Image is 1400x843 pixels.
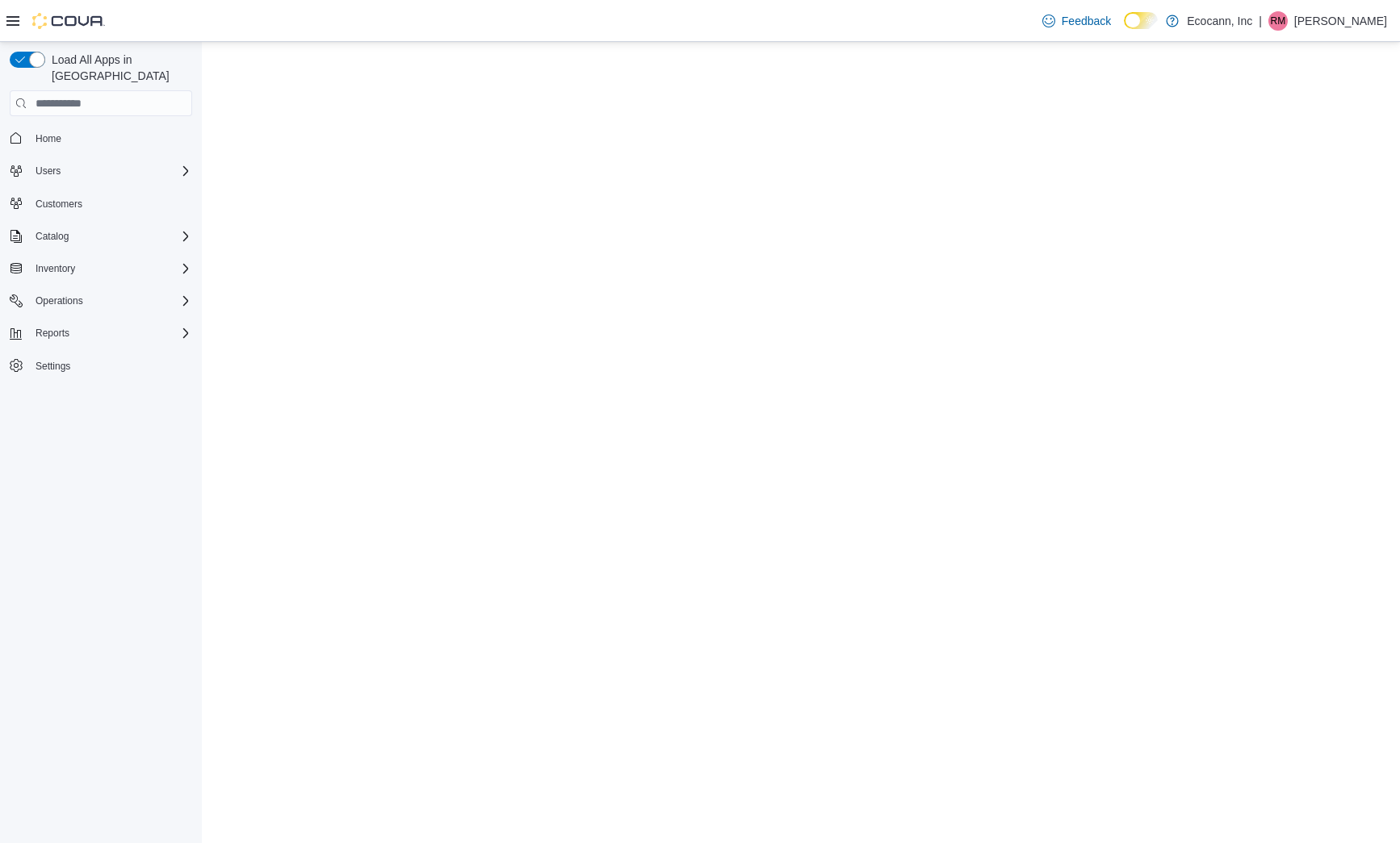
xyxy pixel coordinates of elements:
[36,327,69,340] span: Reports
[29,291,192,311] span: Operations
[1187,11,1252,31] p: Ecocann, Inc
[29,357,77,376] a: Settings
[29,129,68,148] a: Home
[36,198,82,211] span: Customers
[29,161,192,181] span: Users
[29,259,82,278] button: Inventory
[1271,11,1286,31] span: RM
[3,160,199,182] button: Users
[36,132,61,145] span: Home
[36,360,70,373] span: Settings
[3,126,199,149] button: Home
[10,119,192,419] nav: Complex example
[29,323,192,343] span: Reports
[45,52,192,84] span: Load All Apps in [GEOGRAPHIC_DATA]
[3,354,199,378] button: Settings
[36,230,69,243] span: Catalog
[32,13,105,29] img: Cova
[29,227,192,246] span: Catalog
[29,291,90,311] button: Operations
[36,294,83,307] span: Operations
[1036,5,1117,37] a: Feedback
[36,165,61,177] span: Users
[3,290,199,312] button: Operations
[36,262,75,275] span: Inventory
[3,192,199,215] button: Customers
[1124,29,1125,30] span: Dark Mode
[1268,11,1288,31] div: Ray Markland
[29,127,192,148] span: Home
[29,323,76,343] button: Reports
[1259,11,1262,31] p: |
[29,259,192,278] span: Inventory
[1294,11,1387,31] p: [PERSON_NAME]
[1124,12,1158,29] input: Dark Mode
[3,225,199,248] button: Catalog
[3,322,199,344] button: Reports
[3,257,199,280] button: Inventory
[29,194,192,214] span: Customers
[29,227,75,246] button: Catalog
[29,161,67,181] button: Users
[29,356,192,376] span: Settings
[1062,13,1111,29] span: Feedback
[29,194,89,214] a: Customers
